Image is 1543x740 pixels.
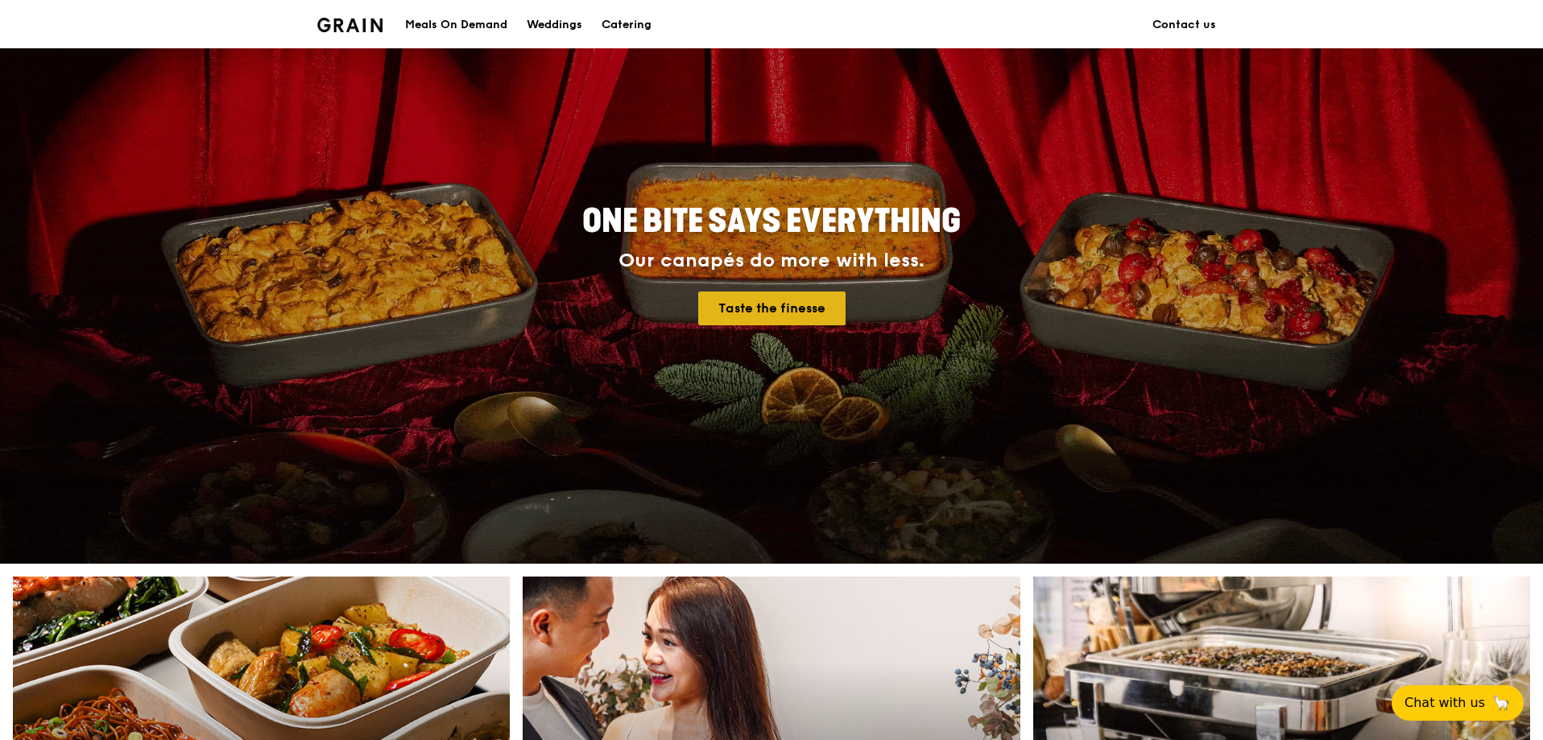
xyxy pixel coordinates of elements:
img: Grain [317,18,383,32]
span: 🦙 [1491,693,1511,713]
div: Weddings [527,1,582,49]
span: ONE BITE SAYS EVERYTHING [582,202,961,241]
a: Catering [592,1,661,49]
div: Catering [602,1,652,49]
a: Contact us [1143,1,1226,49]
div: Meals On Demand [405,1,507,49]
a: Weddings [517,1,592,49]
button: Chat with us🦙 [1392,685,1524,721]
span: Chat with us [1404,693,1485,713]
div: Our canapés do more with less. [482,250,1061,272]
a: Taste the finesse [698,291,846,325]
